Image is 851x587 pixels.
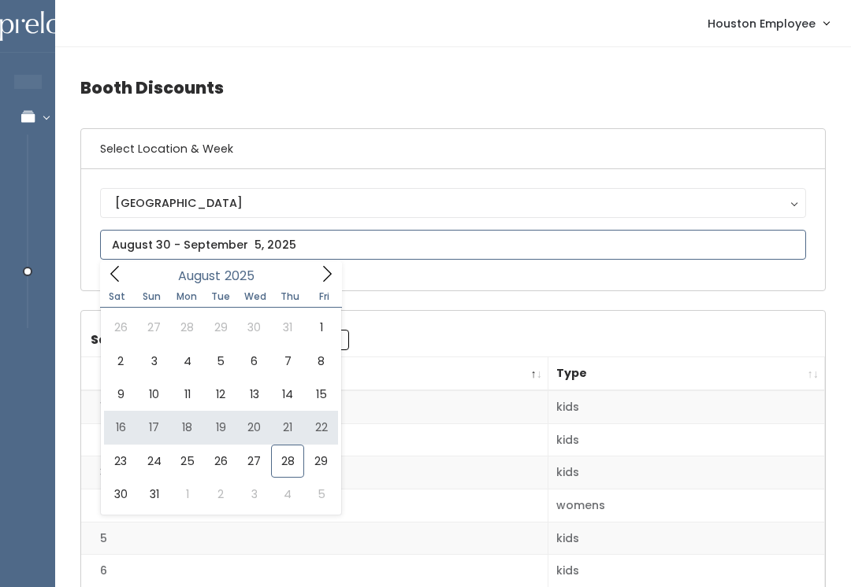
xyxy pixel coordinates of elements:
[104,478,137,511] span: August 30, 2025
[204,311,237,344] span: July 29, 2025
[304,311,337,344] span: August 1, 2025
[238,345,271,378] span: August 6, 2025
[80,66,826,109] h4: Booth Discounts
[204,445,237,478] span: August 26, 2025
[204,345,237,378] span: August 5, 2025
[104,445,137,478] span: August 23, 2025
[221,266,268,286] input: Year
[100,292,135,301] span: Sat
[171,345,204,378] span: August 4, 2025
[169,292,204,301] span: Mon
[104,411,137,444] span: August 16, 2025
[238,445,271,478] span: August 27, 2025
[81,456,548,489] td: 3
[238,378,271,411] span: August 13, 2025
[548,357,825,391] th: Type: activate to sort column ascending
[548,522,825,555] td: kids
[81,489,548,522] td: 4
[304,378,337,411] span: August 15, 2025
[238,292,273,301] span: Wed
[171,378,204,411] span: August 11, 2025
[171,445,204,478] span: August 25, 2025
[137,345,170,378] span: August 3, 2025
[81,129,825,169] h6: Select Location & Week
[304,411,337,444] span: August 22, 2025
[548,489,825,522] td: womens
[171,311,204,344] span: July 28, 2025
[115,194,791,212] div: [GEOGRAPHIC_DATA]
[100,230,806,260] input: August 30 - September 5, 2025
[708,15,816,32] span: Houston Employee
[81,357,548,391] th: Booth Number: activate to sort column descending
[548,423,825,456] td: kids
[135,292,169,301] span: Sun
[238,311,271,344] span: July 30, 2025
[548,390,825,423] td: kids
[204,478,237,511] span: September 2, 2025
[137,478,170,511] span: August 31, 2025
[137,445,170,478] span: August 24, 2025
[271,445,304,478] span: August 28, 2025
[238,411,271,444] span: August 20, 2025
[81,390,548,423] td: 1
[238,478,271,511] span: September 3, 2025
[307,292,342,301] span: Fri
[271,478,304,511] span: September 4, 2025
[81,423,548,456] td: 2
[137,411,170,444] span: August 17, 2025
[104,345,137,378] span: August 2, 2025
[91,330,349,350] label: Search:
[171,478,204,511] span: September 1, 2025
[171,411,204,444] span: August 18, 2025
[137,378,170,411] span: August 10, 2025
[204,411,237,444] span: August 19, 2025
[548,456,825,489] td: kids
[273,292,307,301] span: Thu
[304,478,337,511] span: September 5, 2025
[104,378,137,411] span: August 9, 2025
[104,311,137,344] span: July 26, 2025
[271,378,304,411] span: August 14, 2025
[271,345,304,378] span: August 7, 2025
[692,6,845,40] a: Houston Employee
[203,292,238,301] span: Tue
[204,378,237,411] span: August 12, 2025
[100,188,806,218] button: [GEOGRAPHIC_DATA]
[137,311,170,344] span: July 27, 2025
[271,311,304,344] span: July 31, 2025
[271,411,304,444] span: August 21, 2025
[304,445,337,478] span: August 29, 2025
[81,522,548,555] td: 5
[304,345,337,378] span: August 8, 2025
[178,270,221,282] span: August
